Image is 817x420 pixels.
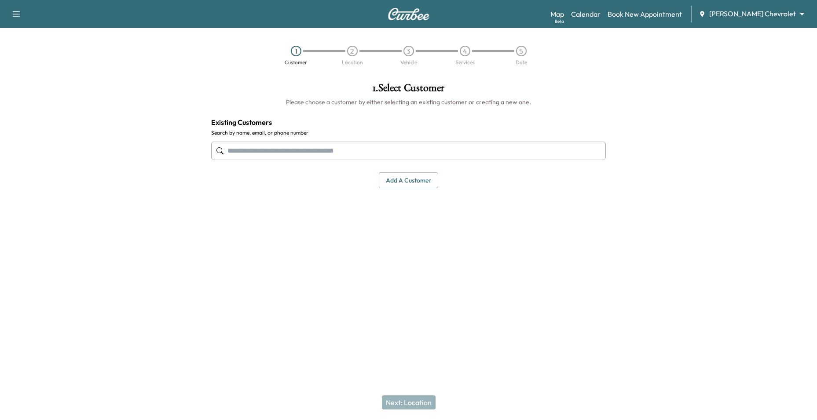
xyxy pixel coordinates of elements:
label: Search by name, email, or phone number [211,129,606,136]
img: Curbee Logo [388,8,430,20]
div: 2 [347,46,358,56]
h4: Existing Customers [211,117,606,128]
h6: Please choose a customer by either selecting an existing customer or creating a new one. [211,98,606,106]
button: Add a customer [379,172,438,189]
span: [PERSON_NAME] Chevrolet [709,9,796,19]
div: 4 [460,46,470,56]
div: Customer [285,60,307,65]
div: 1 [291,46,301,56]
a: Calendar [571,9,601,19]
h1: 1 . Select Customer [211,83,606,98]
div: Vehicle [400,60,417,65]
a: MapBeta [550,9,564,19]
div: Location [342,60,363,65]
div: Date [516,60,527,65]
div: Services [455,60,475,65]
div: 5 [516,46,527,56]
div: 3 [403,46,414,56]
a: Book New Appointment [608,9,682,19]
div: Beta [555,18,564,25]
